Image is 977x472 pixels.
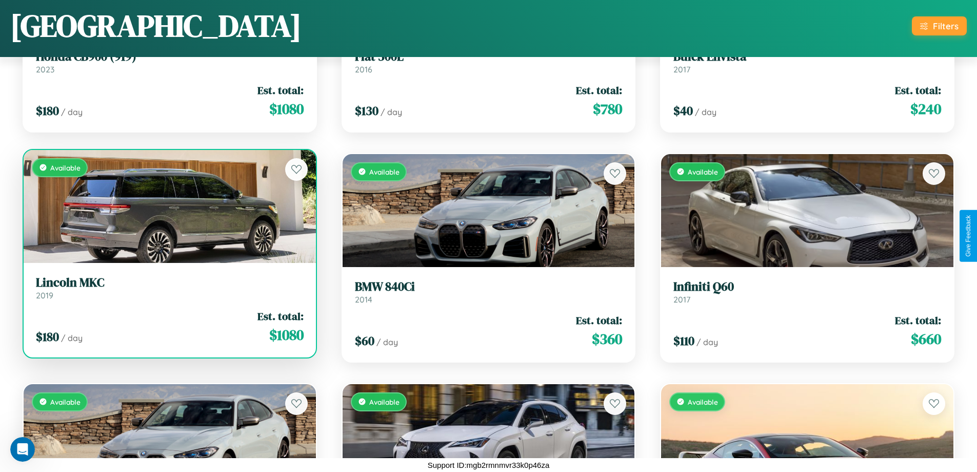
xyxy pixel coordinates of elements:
[257,309,304,324] span: Est. total:
[355,64,372,74] span: 2016
[673,279,941,305] a: Infiniti Q602017
[673,279,941,294] h3: Infiniti Q60
[673,64,690,74] span: 2017
[355,49,623,64] h3: Fiat 500L
[355,279,623,294] h3: BMW 840Ci
[369,167,400,176] span: Available
[688,398,718,406] span: Available
[10,5,302,47] h1: [GEOGRAPHIC_DATA]
[36,275,304,300] a: Lincoln MKC2019
[36,275,304,290] h3: Lincoln MKC
[355,279,623,305] a: BMW 840Ci2014
[381,107,402,117] span: / day
[895,313,941,328] span: Est. total:
[61,333,83,343] span: / day
[910,99,941,119] span: $ 240
[673,102,693,119] span: $ 40
[895,83,941,98] span: Est. total:
[593,99,622,119] span: $ 780
[269,325,304,345] span: $ 1080
[269,99,304,119] span: $ 1080
[50,398,81,406] span: Available
[61,107,83,117] span: / day
[965,215,972,257] div: Give Feedback
[673,294,690,305] span: 2017
[673,49,941,74] a: Buick Envista2017
[36,328,59,345] span: $ 180
[36,102,59,119] span: $ 180
[592,329,622,349] span: $ 360
[912,16,967,35] button: Filters
[355,332,374,349] span: $ 60
[673,332,694,349] span: $ 110
[576,83,622,98] span: Est. total:
[36,290,53,300] span: 2019
[36,49,304,74] a: Honda CB900 (919)2023
[576,313,622,328] span: Est. total:
[36,49,304,64] h3: Honda CB900 (919)
[696,337,718,347] span: / day
[673,49,941,64] h3: Buick Envista
[257,83,304,98] span: Est. total:
[10,437,35,462] iframe: Intercom live chat
[355,49,623,74] a: Fiat 500L2016
[428,458,550,472] p: Support ID: mgb2rmnmvr33k0p46za
[36,64,54,74] span: 2023
[369,398,400,406] span: Available
[911,329,941,349] span: $ 660
[688,167,718,176] span: Available
[695,107,716,117] span: / day
[376,337,398,347] span: / day
[355,294,372,305] span: 2014
[355,102,378,119] span: $ 130
[50,163,81,172] span: Available
[933,21,959,31] div: Filters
